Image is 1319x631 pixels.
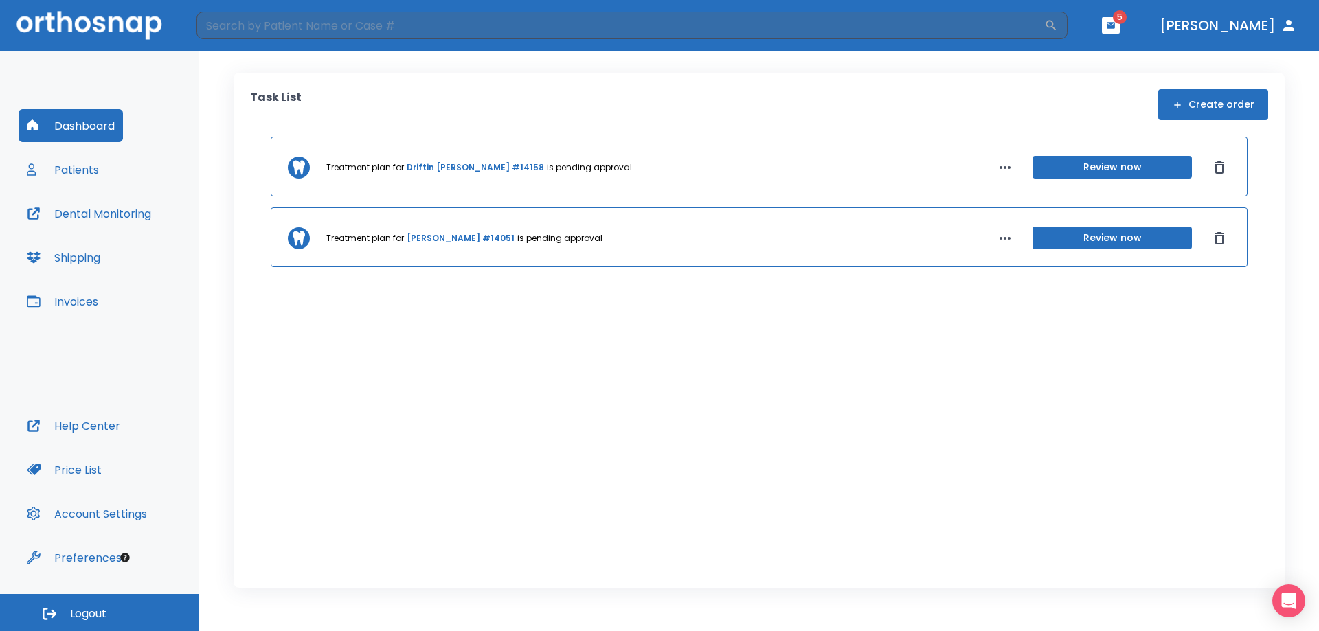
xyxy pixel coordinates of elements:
[19,285,106,318] button: Invoices
[19,109,123,142] button: Dashboard
[70,606,106,621] span: Logout
[1033,227,1192,249] button: Review now
[547,161,632,174] p: is pending approval
[19,453,110,486] button: Price List
[407,232,515,244] a: [PERSON_NAME] #14051
[19,241,109,274] button: Shipping
[16,11,162,39] img: Orthosnap
[19,197,159,230] button: Dental Monitoring
[1113,10,1127,24] span: 5
[196,12,1044,39] input: Search by Patient Name or Case #
[250,89,302,120] p: Task List
[19,497,155,530] button: Account Settings
[19,153,107,186] button: Patients
[19,541,130,574] button: Preferences
[1208,227,1230,249] button: Dismiss
[1208,157,1230,179] button: Dismiss
[119,551,131,564] div: Tooltip anchor
[1158,89,1268,120] button: Create order
[1033,156,1192,179] button: Review now
[326,161,404,174] p: Treatment plan for
[1272,584,1305,617] div: Open Intercom Messenger
[407,161,544,174] a: Driftin [PERSON_NAME] #14158
[1154,13,1303,38] button: [PERSON_NAME]
[326,232,404,244] p: Treatment plan for
[19,409,128,442] button: Help Center
[517,232,602,244] p: is pending approval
